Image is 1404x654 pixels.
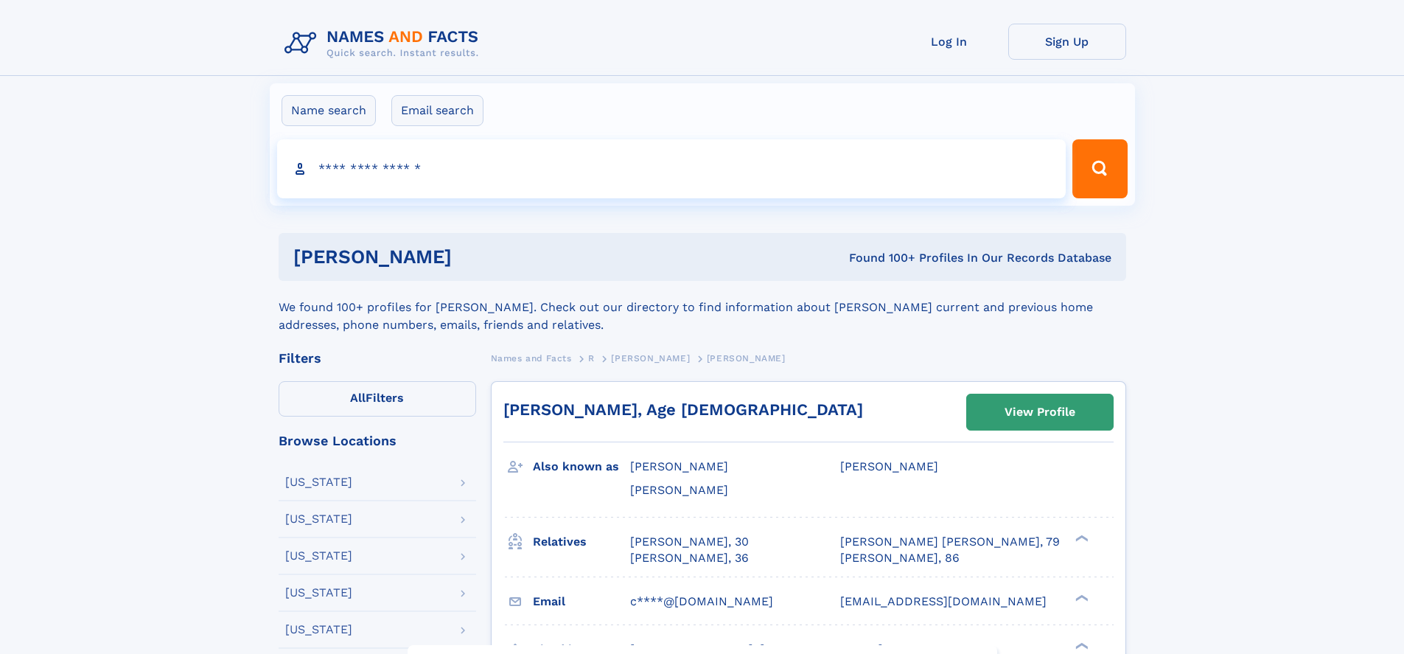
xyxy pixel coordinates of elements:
[630,483,728,497] span: [PERSON_NAME]
[279,24,491,63] img: Logo Names and Facts
[611,353,690,363] span: [PERSON_NAME]
[630,550,749,566] a: [PERSON_NAME], 36
[533,589,630,614] h3: Email
[293,248,651,266] h1: [PERSON_NAME]
[611,349,690,367] a: [PERSON_NAME]
[630,534,749,550] a: [PERSON_NAME], 30
[285,587,352,599] div: [US_STATE]
[588,349,595,367] a: R
[1072,139,1127,198] button: Search Button
[650,250,1111,266] div: Found 100+ Profiles In Our Records Database
[630,459,728,473] span: [PERSON_NAME]
[350,391,366,405] span: All
[840,534,1060,550] a: [PERSON_NAME] [PERSON_NAME], 79
[503,400,863,419] a: [PERSON_NAME], Age [DEMOGRAPHIC_DATA]
[840,459,938,473] span: [PERSON_NAME]
[491,349,572,367] a: Names and Facts
[588,353,595,363] span: R
[285,513,352,525] div: [US_STATE]
[285,624,352,636] div: [US_STATE]
[890,24,1008,60] a: Log In
[840,550,960,566] a: [PERSON_NAME], 86
[1005,395,1075,429] div: View Profile
[840,594,1047,608] span: [EMAIL_ADDRESS][DOMAIN_NAME]
[277,139,1066,198] input: search input
[1008,24,1126,60] a: Sign Up
[707,353,786,363] span: [PERSON_NAME]
[279,434,476,448] div: Browse Locations
[279,352,476,365] div: Filters
[279,281,1126,334] div: We found 100+ profiles for [PERSON_NAME]. Check out our directory to find information about [PERS...
[533,529,630,554] h3: Relatives
[282,95,376,126] label: Name search
[279,381,476,417] label: Filters
[533,454,630,479] h3: Also known as
[285,476,352,488] div: [US_STATE]
[1072,593,1089,602] div: ❯
[1072,533,1089,543] div: ❯
[285,550,352,562] div: [US_STATE]
[1072,641,1089,650] div: ❯
[967,394,1113,430] a: View Profile
[391,95,483,126] label: Email search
